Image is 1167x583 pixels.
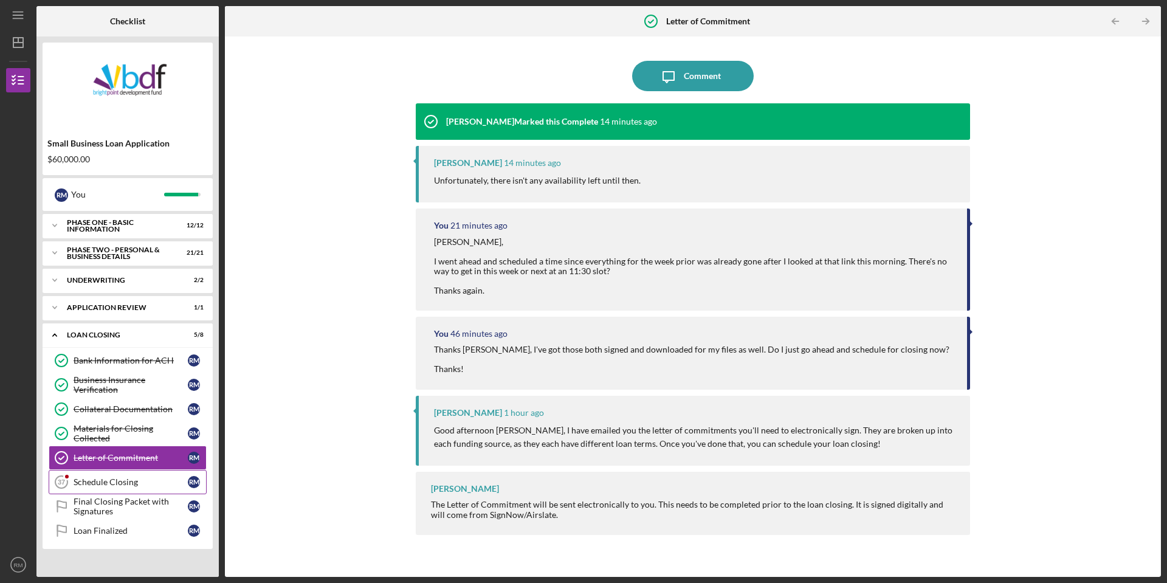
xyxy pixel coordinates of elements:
[74,356,188,365] div: Bank Information for ACH
[182,249,204,257] div: 21 / 21
[431,484,499,494] div: [PERSON_NAME]
[188,379,200,391] div: R M
[434,424,958,451] p: Good afternoon [PERSON_NAME], I have emailed you the letter of commitments you'll need to electro...
[67,277,173,284] div: Underwriting
[434,237,955,296] div: [PERSON_NAME], I went ahead and scheduled a time since everything for the week prior was already ...
[684,61,721,91] div: Comment
[450,329,508,339] time: 2025-10-13 18:20
[49,494,207,519] a: Final Closing Packet with SignaturesRM
[188,403,200,415] div: R M
[58,478,65,486] tspan: 37
[47,139,208,148] div: Small Business Loan Application
[434,221,449,230] div: You
[434,345,949,374] div: Thanks [PERSON_NAME], I've got those both signed and downloaded for my files as well. Do I just g...
[450,221,508,230] time: 2025-10-13 18:44
[504,408,544,418] time: 2025-10-13 18:05
[67,246,173,260] div: PHASE TWO - PERSONAL & BUSINESS DETAILS
[74,424,188,443] div: Materials for Closing Collected
[182,277,204,284] div: 2 / 2
[55,188,68,202] div: R M
[47,154,208,164] div: $60,000.00
[6,553,30,577] button: RM
[434,174,641,187] p: Unfortunately, there isn't any availability left until then.
[71,184,164,205] div: You
[74,526,188,536] div: Loan Finalized
[74,375,188,395] div: Business Insurance Verification
[182,331,204,339] div: 5 / 8
[434,329,449,339] div: You
[182,222,204,229] div: 12 / 12
[49,348,207,373] a: Bank Information for ACHRM
[431,500,958,519] div: The Letter of Commitment will be sent electronically to you. This needs to be completed prior to ...
[632,61,754,91] button: Comment
[74,497,188,516] div: Final Closing Packet with Signatures
[49,373,207,397] a: Business Insurance VerificationRM
[434,158,502,168] div: [PERSON_NAME]
[182,304,204,311] div: 1 / 1
[600,117,657,126] time: 2025-10-13 18:52
[67,219,173,233] div: Phase One - Basic Information
[504,158,561,168] time: 2025-10-13 18:52
[188,500,200,512] div: R M
[74,404,188,414] div: Collateral Documentation
[14,562,23,568] text: RM
[188,427,200,440] div: R M
[49,421,207,446] a: Materials for Closing CollectedRM
[446,117,598,126] div: [PERSON_NAME] Marked this Complete
[188,476,200,488] div: R M
[188,354,200,367] div: R M
[74,477,188,487] div: Schedule Closing
[67,304,173,311] div: Application Review
[74,453,188,463] div: Letter of Commitment
[110,16,145,26] b: Checklist
[188,525,200,537] div: R M
[49,519,207,543] a: Loan FinalizedRM
[49,470,207,494] a: 37Schedule ClosingRM
[49,397,207,421] a: Collateral DocumentationRM
[43,49,213,122] img: Product logo
[49,446,207,470] a: Letter of CommitmentRM
[666,16,750,26] b: Letter of Commitment
[67,331,173,339] div: Loan Closing
[434,408,502,418] div: [PERSON_NAME]
[188,452,200,464] div: R M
